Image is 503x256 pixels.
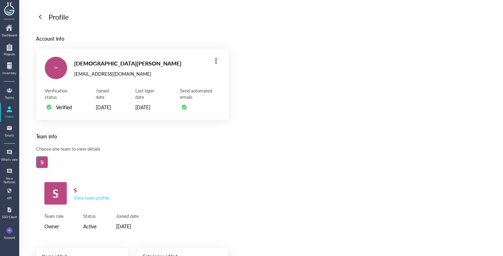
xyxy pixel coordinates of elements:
[135,103,160,111] div: [DATE]
[1,22,18,40] a: Dashboard
[1,185,18,203] a: API
[36,35,229,42] div: Account info
[41,157,44,168] span: S
[1,85,18,102] a: Teams
[45,88,76,100] div: Verification status
[1,177,18,184] div: New features
[1,34,18,37] div: Dashboard
[135,88,160,100] div: Last login date
[56,103,72,111] div: Verified
[74,186,109,195] div: S
[4,236,15,240] div: Account
[116,213,139,219] div: Joined date
[83,213,96,219] div: Status
[44,222,64,230] div: Owner
[36,146,229,152] div: Choose one team to view details
[1,147,18,164] a: What's new
[1,123,18,140] a: Emails
[1,134,18,137] div: Emails
[1,158,18,161] div: What's new
[1,104,18,121] a: Users
[36,11,69,22] a: Profile
[1,96,18,99] div: Teams
[1,204,18,222] a: SSO Client
[8,227,11,234] span: JL
[96,103,116,111] div: [DATE]
[1,115,18,118] div: Users
[83,222,96,230] div: Active
[1,53,18,56] div: Projects
[180,88,220,100] div: Send automated emails
[54,57,58,79] span: SA
[116,222,139,230] div: [DATE]
[1,166,18,184] a: New features
[74,71,181,77] div: [EMAIL_ADDRESS][DOMAIN_NAME]
[74,195,109,201] a: View team profile
[1,71,18,75] div: Inventory
[44,213,64,219] div: Team role
[1,196,18,200] div: API
[96,88,116,100] div: Joined date
[1,41,18,59] a: Projects
[49,11,69,22] div: Profile
[36,132,229,140] div: Team info
[74,59,181,68] div: [DEMOGRAPHIC_DATA][PERSON_NAME]
[1,60,18,78] a: Inventory
[52,182,59,205] span: S
[1,215,18,219] div: SSO Client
